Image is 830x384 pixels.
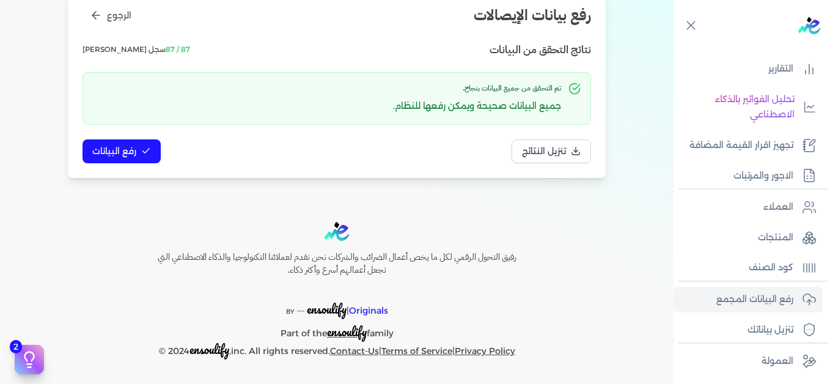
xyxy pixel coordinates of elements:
span: ensoulify [327,322,367,341]
p: | [131,287,542,320]
span: BY [286,308,295,316]
p: تحليل الفواتير بالذكاء الاصطناعي [680,92,795,123]
a: Privacy Policy [455,345,515,356]
span: سجل [PERSON_NAME] [83,44,190,55]
a: العملاء [674,194,823,220]
p: العملاء [763,199,793,215]
a: الاجور والمرتبات [674,163,823,189]
button: رفع البيانات [83,139,161,163]
p: Part of the family [131,319,542,342]
a: المنتجات [674,225,823,251]
span: ensoulify [307,300,347,319]
p: كود الصنف [749,260,793,276]
p: جميع البيانات صحيحة ويمكن رفعها للنظام. [393,98,561,114]
img: logo [798,17,820,34]
a: تنزيل بياناتك [674,317,823,343]
h6: رفيق التحول الرقمي لكل ما يخص أعمال الضرائب والشركات نحن نقدم لعملائنا التكنولوجيا والذكاء الاصطن... [131,251,542,277]
h2: رفع بيانات الإيصالات [474,4,591,26]
span: ensoulify [189,340,229,359]
a: رفع البيانات المجمع [674,287,823,312]
img: logo [325,222,349,241]
p: التقارير [768,61,793,77]
p: المنتجات [758,230,793,246]
button: 2 [15,345,44,374]
a: Terms of Service [381,345,452,356]
span: الرجوع [107,9,131,22]
a: ensoulify [327,328,367,339]
p: رفع البيانات المجمع [716,292,793,308]
p: الاجور والمرتبات [733,168,793,184]
span: 2 [10,340,22,353]
p: تجهيز اقرار القيمة المضافة [689,138,793,153]
button: الرجوع [83,4,139,27]
sup: __ [297,304,304,312]
a: Contact-Us [330,345,379,356]
a: تجهيز اقرار القيمة المضافة [674,133,823,158]
p: تنزيل بياناتك [747,322,793,338]
span: Originals [349,305,388,316]
span: رفع البيانات [92,145,136,158]
h3: نتائج التحقق من البيانات [490,42,591,57]
a: كود الصنف [674,255,823,281]
span: 87 / 87 [166,45,190,54]
button: تنزيل النتائج [512,139,591,163]
p: العمولة [762,353,793,369]
a: تحليل الفواتير بالذكاء الاصطناعي [674,87,823,128]
h3: تم التحقق من جميع البيانات بنجاح. [393,83,561,94]
a: التقارير [674,56,823,82]
span: تنزيل النتائج [522,145,566,158]
p: © 2024 ,inc. All rights reserved. | | [131,342,542,360]
a: العمولة [674,349,823,374]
